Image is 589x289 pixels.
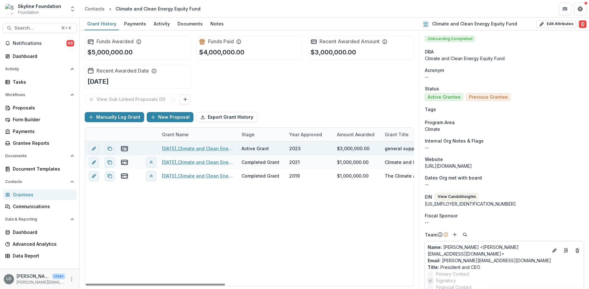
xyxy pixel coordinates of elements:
h2: Climate and Clean Energy Equity Fund [432,21,517,27]
button: Open Data & Reporting [3,214,77,224]
div: Grant History [85,19,119,28]
span: Dates Org met with board [424,174,481,181]
div: Grantees [13,191,72,198]
div: Grant Title [381,128,429,141]
span: Program Area [424,119,454,126]
button: Notifications69 [3,38,77,48]
div: Grant Name [158,128,238,141]
a: [DATE]_Climate and Clean Energy Equity Fund_1000000 [162,173,234,179]
div: 2019 [289,173,300,179]
p: Team [424,231,437,238]
button: Add [451,231,459,238]
div: Amount Awarded [333,128,381,141]
p: User [52,273,65,279]
a: Go to contact [561,245,571,256]
button: Edit [550,247,558,254]
div: Activity [151,19,172,28]
div: Stage [238,131,258,138]
div: Lisa Dinh [6,277,11,281]
div: Data Report [13,252,72,259]
span: Workflows [5,93,68,97]
h2: Funds Awarded [96,39,134,45]
div: Advanced Analytics [13,241,72,247]
a: Grant History [85,18,119,30]
button: Link Grants [180,94,190,104]
button: Duplicate proposal [105,157,115,167]
button: Open Workflows [3,90,77,100]
span: Active Grantee [427,95,460,100]
p: EIN [424,194,432,200]
div: Documents [175,19,205,28]
button: Search [461,231,469,238]
button: edit [89,157,99,167]
span: Fiscal Sponsor [424,212,457,219]
button: New Proposal [147,112,193,122]
p: View Sub Linked Proposals ( 0 ) [96,97,168,102]
div: Communications [13,203,72,210]
button: View Sub Linked Proposals (0) [85,94,180,104]
button: Duplicate proposal [105,171,115,181]
button: Search... [3,23,77,33]
a: [DATE]_Climate and Clean Energy Equity Fund_1000000 [162,159,234,166]
span: DBA [424,48,433,55]
a: Payments [122,18,149,30]
a: Grantee Reports [3,138,77,148]
div: $1,000,000.00 [337,173,368,179]
button: view-payments [121,145,128,152]
p: $5,000,000.00 [88,47,133,57]
div: Grantee Reports [13,140,72,146]
a: Name: [PERSON_NAME] <[PERSON_NAME][EMAIL_ADDRESS][DOMAIN_NAME]> [427,244,548,257]
a: Notes [208,18,226,30]
a: Tasks [3,77,77,87]
button: Open Activity [3,64,77,74]
div: Completed Grant [242,173,279,179]
span: Documents [5,154,68,158]
nav: breadcrumb [82,4,203,13]
button: Delete [579,20,586,28]
span: Signatory [436,277,456,284]
p: [PERSON_NAME][EMAIL_ADDRESS][DOMAIN_NAME] [17,279,65,285]
div: Amount Awarded [333,131,378,138]
span: Name : [427,244,442,250]
div: Form Builder [13,116,72,123]
div: -- [424,219,584,226]
a: Activity [151,18,172,30]
button: View linked parent [146,157,156,167]
a: Dashboard [3,227,77,237]
p: [PERSON_NAME] [17,273,50,279]
div: [US_EMPLOYER_IDENTIFICATION_NUMBER] [424,201,584,207]
a: Data Report [3,250,77,261]
button: Export Grant History [196,112,257,122]
div: 2023 [289,145,301,152]
span: Tags [424,106,436,113]
span: Primary Contact [436,271,469,277]
a: Documents [175,18,205,30]
span: Previous Grantee [469,95,508,100]
button: edit [89,171,99,181]
div: Climate and Clean Energy Equity Fund [424,55,584,62]
a: Email: [PERSON_NAME][EMAIL_ADDRESS][DOMAIN_NAME] [427,257,551,264]
div: Year approved [285,128,333,141]
p: Climate [424,126,584,132]
p: $3,000,000.00 [311,47,356,57]
a: [DATE]_Climate and Clean Energy Equity Fund_3000000 [162,145,234,152]
button: Duplicate proposal [105,144,115,154]
div: Contacts [85,5,105,12]
div: $3,000,000.00 [337,145,369,152]
p: President and CEO [427,264,581,271]
h2: Recent Awarded Date [96,68,149,74]
a: [URL][DOMAIN_NAME] [424,163,472,169]
div: Dashboard [13,229,72,236]
a: Payments [3,126,77,137]
span: 69 [67,40,74,46]
button: Open Contacts [3,177,77,187]
div: The Climate and Clean Energy Equity Fund (paid to New Venture Fund) [385,173,425,179]
div: Notes [208,19,226,28]
p: [PERSON_NAME] <[PERSON_NAME][EMAIL_ADDRESS][DOMAIN_NAME]> [427,244,548,257]
button: View CandidInsights [434,193,479,201]
button: edit [89,144,99,154]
